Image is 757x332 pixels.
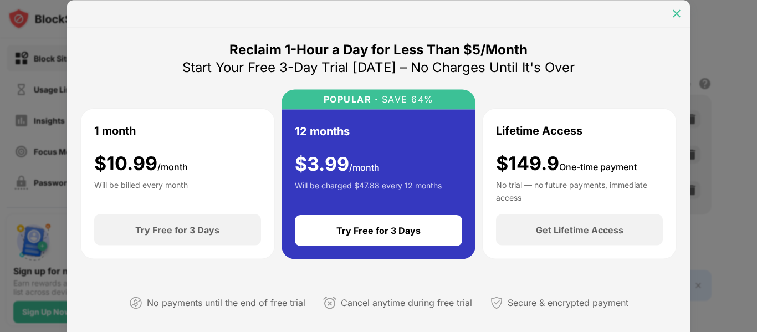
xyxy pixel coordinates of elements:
[378,94,434,104] div: SAVE 64%
[157,161,188,172] span: /month
[508,295,628,311] div: Secure & encrypted payment
[129,296,142,309] img: not-paying
[295,180,442,202] div: Will be charged $47.88 every 12 months
[135,224,219,236] div: Try Free for 3 Days
[295,122,350,139] div: 12 months
[336,225,421,236] div: Try Free for 3 Days
[147,295,305,311] div: No payments until the end of free trial
[182,58,575,76] div: Start Your Free 3-Day Trial [DATE] – No Charges Until It's Over
[323,296,336,309] img: cancel-anytime
[496,179,663,201] div: No trial — no future payments, immediate access
[496,122,582,139] div: Lifetime Access
[559,161,637,172] span: One-time payment
[295,152,380,175] div: $ 3.99
[94,122,136,139] div: 1 month
[324,94,378,104] div: POPULAR ·
[94,179,188,201] div: Will be billed every month
[94,152,188,175] div: $ 10.99
[229,40,528,58] div: Reclaim 1-Hour a Day for Less Than $5/Month
[341,295,472,311] div: Cancel anytime during free trial
[496,152,637,175] div: $149.9
[490,296,503,309] img: secured-payment
[349,161,380,172] span: /month
[536,224,623,236] div: Get Lifetime Access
